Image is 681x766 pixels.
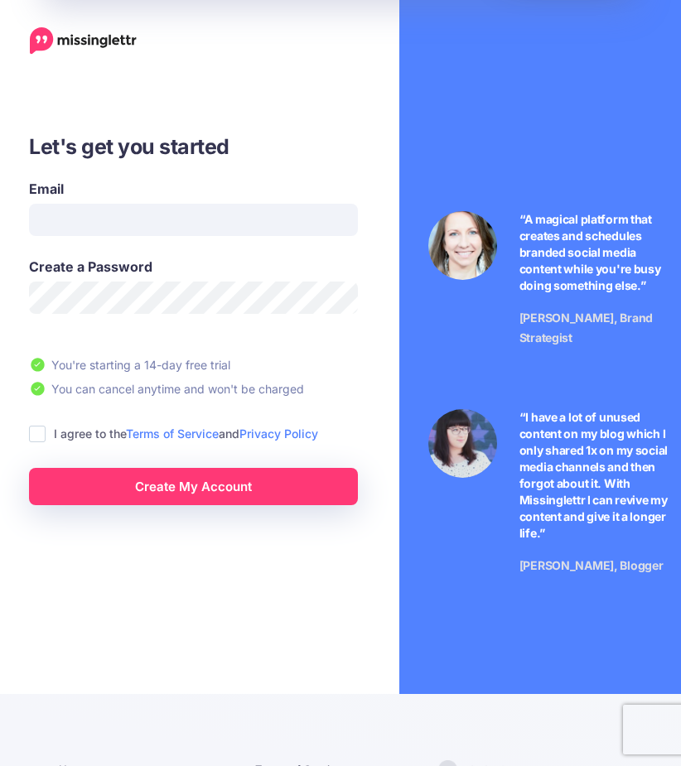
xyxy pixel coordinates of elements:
img: Testimonial by Laura Stanik [428,211,497,280]
li: You can cancel anytime and won't be charged [29,379,358,398]
a: Home [30,27,137,55]
p: “I have a lot of unused content on my blog which I only shared 1x on my social media channels and... [519,409,676,542]
p: “A magical platform that creates and schedules branded social media content while you're busy doi... [519,211,676,294]
label: Email [29,179,358,199]
span: [PERSON_NAME], Brand Strategist [519,311,653,344]
label: Create a Password [29,257,358,277]
li: You're starting a 14-day free trial [29,355,358,374]
img: Testimonial by Jeniffer Kosche [428,409,497,478]
a: Create My Account [29,468,358,505]
h3: Let's get you started [29,132,358,162]
a: Privacy Policy [239,426,318,441]
span: [PERSON_NAME], Blogger [519,558,664,572]
label: I agree to the and [54,424,318,443]
a: Terms of Service [126,426,219,441]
